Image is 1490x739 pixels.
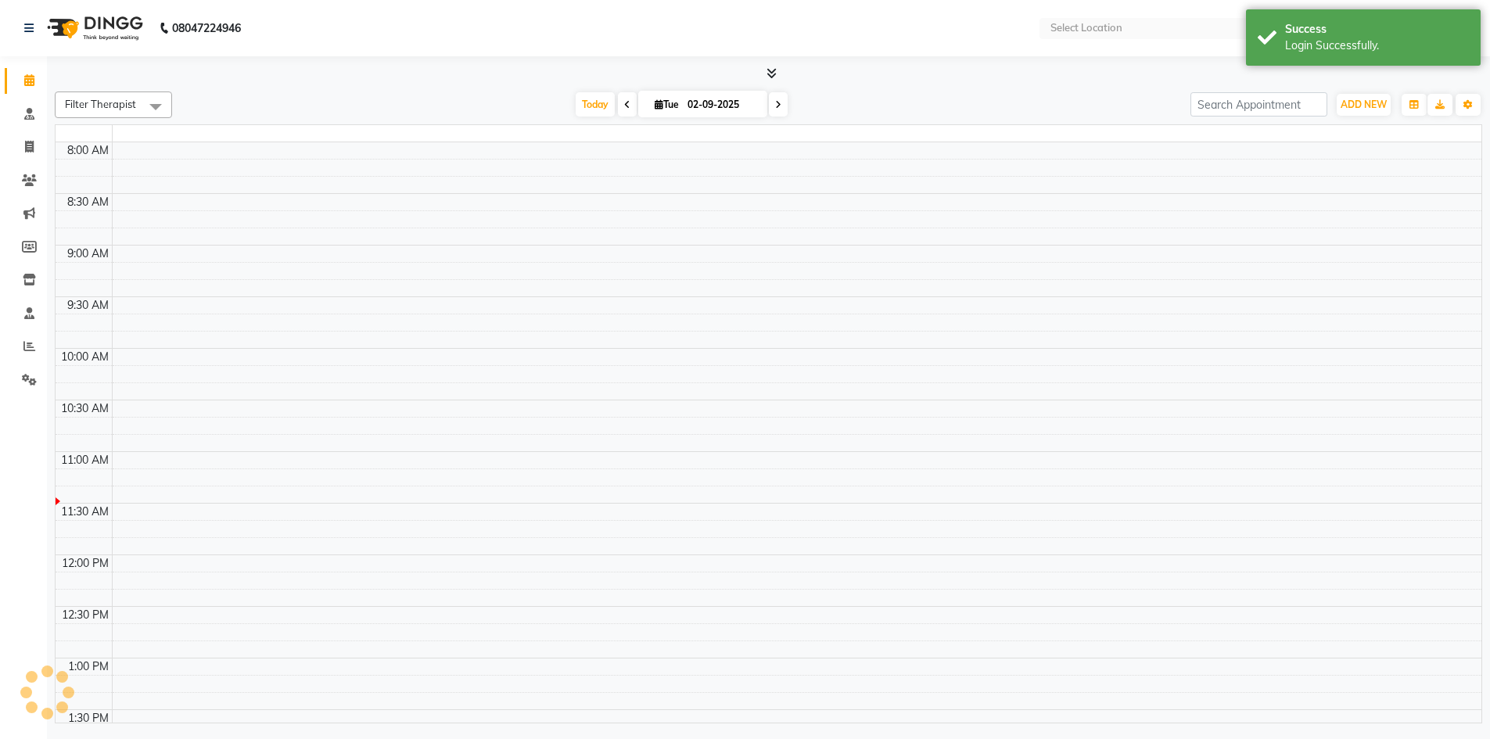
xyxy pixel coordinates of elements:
div: 11:00 AM [58,452,112,468]
span: ADD NEW [1341,99,1387,110]
div: 10:30 AM [58,400,112,417]
input: Search Appointment [1190,92,1327,117]
div: 8:30 AM [64,194,112,210]
b: 08047224946 [172,6,241,50]
button: ADD NEW [1337,94,1391,116]
input: 2025-09-02 [683,93,761,117]
div: Select Location [1050,20,1122,36]
img: logo [40,6,147,50]
span: Filter Therapist [65,98,136,110]
div: 8:00 AM [64,142,112,159]
div: 12:30 PM [59,607,112,623]
div: 12:00 PM [59,555,112,572]
div: 11:30 AM [58,504,112,520]
span: Today [576,92,615,117]
div: 9:00 AM [64,246,112,262]
div: 1:00 PM [65,658,112,675]
div: 10:00 AM [58,349,112,365]
div: 9:30 AM [64,297,112,314]
div: Login Successfully. [1285,38,1469,54]
div: Success [1285,21,1469,38]
div: 1:30 PM [65,710,112,726]
span: Tue [651,99,683,110]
